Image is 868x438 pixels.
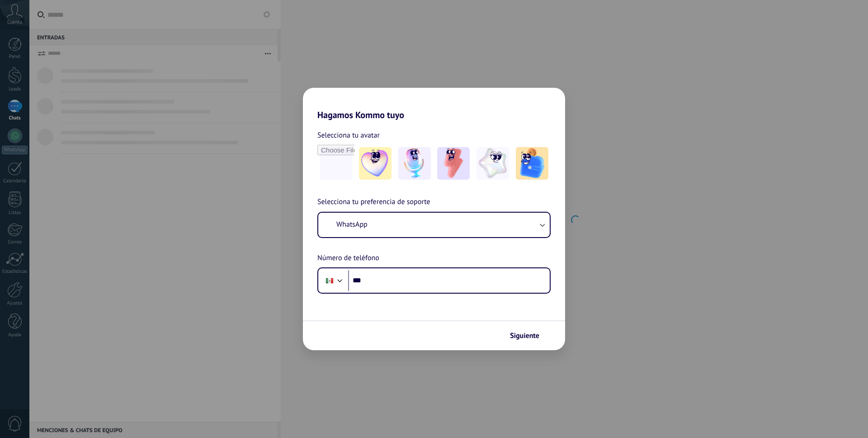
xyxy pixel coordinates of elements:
[303,88,565,120] h2: Hagamos Kommo tuyo
[317,196,430,208] span: Selecciona tu preferencia de soporte
[398,147,431,180] img: -2.jpeg
[506,328,552,343] button: Siguiente
[476,147,509,180] img: -4.jpeg
[359,147,392,180] img: -1.jpeg
[516,147,548,180] img: -5.jpeg
[317,252,379,264] span: Número de teléfono
[321,271,338,290] div: Mexico: + 52
[336,220,368,229] span: WhatsApp
[317,129,380,141] span: Selecciona tu avatar
[437,147,470,180] img: -3.jpeg
[510,333,539,339] span: Siguiente
[318,213,550,237] button: WhatsApp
